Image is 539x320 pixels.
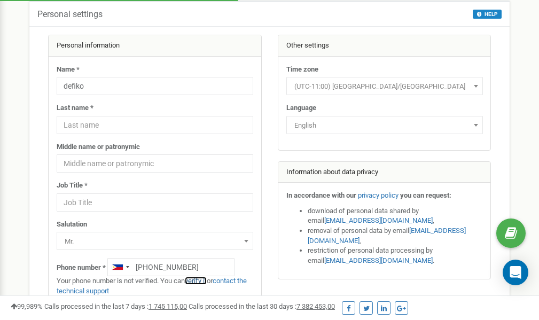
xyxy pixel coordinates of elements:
input: Name [57,77,253,95]
a: [EMAIL_ADDRESS][DOMAIN_NAME] [324,216,433,224]
input: Job Title [57,193,253,212]
input: Middle name or patronymic [57,154,253,173]
label: Language [286,103,316,113]
span: Mr. [60,234,249,249]
h5: Personal settings [37,10,103,19]
span: English [286,116,483,134]
label: Job Title * [57,181,88,191]
div: Information about data privacy [278,162,491,183]
span: 99,989% [11,302,43,310]
span: (UTC-11:00) Pacific/Midway [286,77,483,95]
span: English [290,118,479,133]
div: Other settings [278,35,491,57]
label: Middle name or patronymic [57,142,140,152]
label: Phone number * [57,263,106,273]
u: 1 745 115,00 [149,302,187,310]
a: [EMAIL_ADDRESS][DOMAIN_NAME] [308,227,466,245]
span: (UTC-11:00) Pacific/Midway [290,79,479,94]
div: Telephone country code [108,259,132,276]
button: HELP [473,10,502,19]
a: [EMAIL_ADDRESS][DOMAIN_NAME] [324,256,433,264]
p: Your phone number is not verified. You can or [57,276,253,296]
a: verify it [185,277,207,285]
input: +1-800-555-55-55 [107,258,235,276]
label: Name * [57,65,80,75]
label: Last name * [57,103,93,113]
strong: you can request: [400,191,451,199]
li: download of personal data shared by email , [308,206,483,226]
u: 7 382 453,00 [296,302,335,310]
input: Last name [57,116,253,134]
a: privacy policy [358,191,399,199]
a: contact the technical support [57,277,247,295]
li: restriction of personal data processing by email . [308,246,483,266]
li: removal of personal data by email , [308,226,483,246]
span: Mr. [57,232,253,250]
div: Personal information [49,35,261,57]
span: Calls processed in the last 30 days : [189,302,335,310]
span: Calls processed in the last 7 days : [44,302,187,310]
div: Open Intercom Messenger [503,260,528,285]
label: Time zone [286,65,318,75]
strong: In accordance with our [286,191,356,199]
label: Salutation [57,220,87,230]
